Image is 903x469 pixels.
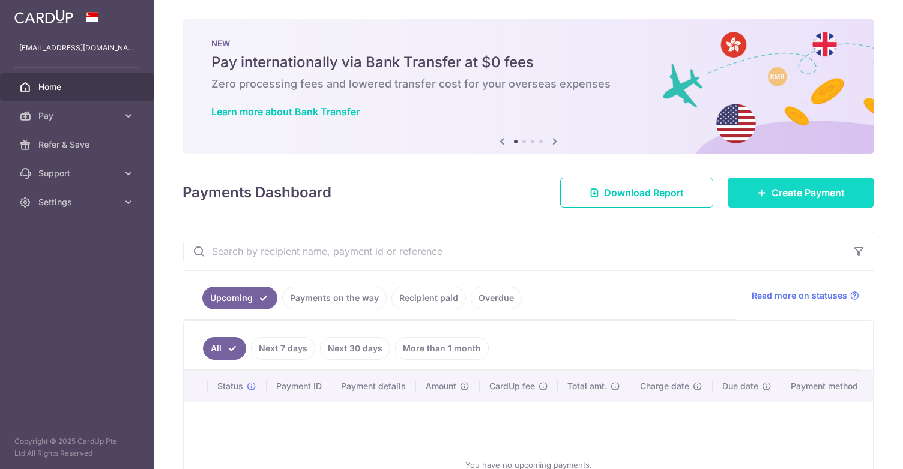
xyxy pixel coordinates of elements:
[560,178,713,208] a: Download Report
[471,287,522,309] a: Overdue
[183,232,845,270] input: Search by recipient name, payment id or reference
[567,380,607,392] span: Total amt.
[391,287,466,309] a: Recipient paid
[217,380,243,392] span: Status
[395,337,489,360] a: More than 1 month
[489,380,535,392] span: CardUp fee
[251,337,315,360] a: Next 7 days
[38,196,118,208] span: Settings
[38,139,118,151] span: Refer & Save
[640,380,689,392] span: Charge date
[19,42,134,54] p: [EMAIL_ADDRESS][DOMAIN_NAME]
[183,19,874,154] img: Bank transfer banner
[211,77,845,91] h6: Zero processing fees and lowered transfer cost for your overseas expenses
[282,287,387,309] a: Payments on the way
[426,380,456,392] span: Amount
[38,167,118,179] span: Support
[183,182,331,203] h4: Payments Dashboard
[267,371,332,402] th: Payment ID
[722,380,758,392] span: Due date
[211,38,845,48] p: NEW
[211,53,845,72] h5: Pay internationally via Bank Transfer at $0 fees
[38,81,118,93] span: Home
[781,371,873,402] th: Payment method
[25,8,53,19] span: ヘルプ
[14,10,73,24] img: CardUp
[728,178,874,208] a: Create Payment
[38,110,118,122] span: Pay
[331,371,416,402] th: Payment details
[203,337,246,360] a: All
[752,290,847,302] span: Read more on statuses
[320,337,390,360] a: Next 30 days
[211,106,360,118] a: Learn more about Bank Transfer
[604,185,684,200] span: Download Report
[752,290,859,302] a: Read more on statuses
[772,185,845,200] span: Create Payment
[202,287,277,309] a: Upcoming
